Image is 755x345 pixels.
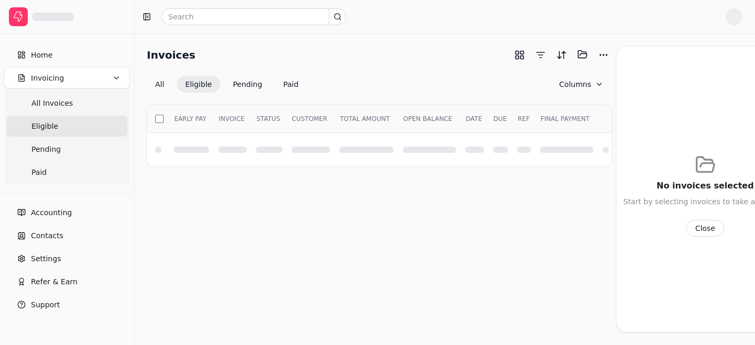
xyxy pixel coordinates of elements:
input: Search [161,8,346,25]
a: All Invoices [6,93,127,114]
span: INVOICE [219,114,244,124]
span: REF [517,114,530,124]
span: Eligible [31,121,58,132]
span: STATUS [256,114,280,124]
a: Accounting [4,202,130,223]
span: DATE [466,114,482,124]
button: Batch (0) [574,46,591,63]
a: Contacts [4,225,130,246]
span: CUSTOMER [292,114,328,124]
span: FINAL PAYMENT [541,114,589,124]
span: Settings [31,253,61,264]
span: Pending [31,144,61,155]
span: EARLY PAY [174,114,206,124]
button: Refer & Earn [4,271,130,292]
span: OPEN BALANCE [403,114,452,124]
button: Column visibility settings [551,76,612,93]
button: Close [686,220,724,237]
span: Support [31,299,60,310]
span: Accounting [31,207,72,218]
span: DUE [493,114,507,124]
div: Invoice filter options [147,76,307,93]
a: Home [4,44,130,65]
h2: Invoices [147,47,196,63]
span: Home [31,50,52,61]
span: All Invoices [31,98,73,109]
button: All [147,76,172,93]
a: Paid [6,162,127,183]
span: Contacts [31,230,63,241]
a: Eligible [6,116,127,137]
button: Eligible [177,76,220,93]
span: TOTAL AMOUNT [340,114,390,124]
span: Paid [31,167,47,178]
a: Pending [6,139,127,160]
button: Invoicing [4,68,130,88]
button: Sort [553,47,570,63]
div: No invoices selected [656,180,753,192]
button: Support [4,294,130,315]
span: Refer & Earn [31,276,78,287]
button: More [595,47,612,63]
button: Pending [224,76,271,93]
a: Settings [4,248,130,269]
button: Paid [275,76,307,93]
span: Invoicing [31,73,64,84]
